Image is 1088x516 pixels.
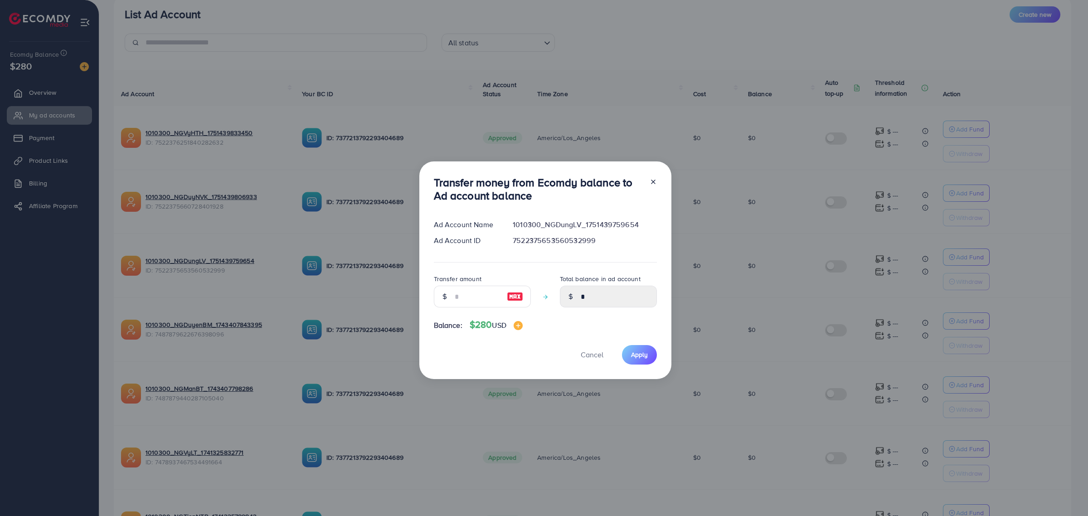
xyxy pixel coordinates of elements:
h4: $280 [470,319,523,331]
img: image [514,321,523,330]
h3: Transfer money from Ecomdy balance to Ad account balance [434,176,642,202]
div: Ad Account ID [427,235,506,246]
div: 7522375653560532999 [505,235,664,246]
iframe: Chat [1049,475,1081,509]
button: Apply [622,345,657,365]
div: Ad Account Name [427,219,506,230]
div: 1010300_NGDungLV_1751439759654 [505,219,664,230]
button: Cancel [569,345,615,365]
label: Total balance in ad account [560,274,641,283]
span: Apply [631,350,648,359]
span: Balance: [434,320,462,331]
span: USD [492,320,506,330]
span: Cancel [581,350,603,360]
img: image [507,291,523,302]
label: Transfer amount [434,274,481,283]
